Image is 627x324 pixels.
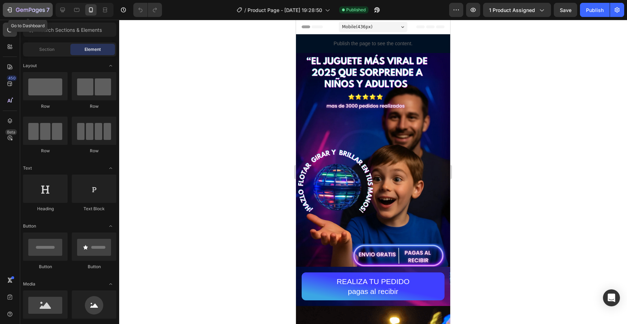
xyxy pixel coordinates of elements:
div: Button [72,264,116,270]
button: Publish [580,3,610,17]
div: Heading [23,206,68,212]
div: Row [23,103,68,110]
div: Text Block [72,206,116,212]
button: 7 [3,3,53,17]
iframe: Design area [296,20,450,324]
div: Row [72,148,116,154]
span: Product Page - [DATE] 19:28:50 [248,6,322,14]
span: Layout [23,63,37,69]
span: Media [23,281,35,287]
span: Toggle open [105,220,116,232]
span: Toggle open [105,278,116,290]
span: Element [85,46,101,53]
span: Button [23,223,36,229]
span: Toggle open [105,163,116,174]
div: Button [23,264,68,270]
span: Section [39,46,54,53]
div: Row [23,148,68,154]
p: 7 [46,6,50,14]
button: Save [554,3,577,17]
div: Undo/Redo [133,3,162,17]
span: Save [560,7,571,13]
button: 1 product assigned [483,3,551,17]
div: Beta [5,129,17,135]
span: 1 product assigned [489,6,535,14]
div: 450 [7,75,17,81]
div: Open Intercom Messenger [603,289,620,306]
span: / [244,6,246,14]
span: Published [346,7,366,13]
input: Search Sections & Elements [23,23,116,37]
span: Toggle open [105,60,116,71]
div: Row [72,103,116,110]
div: Publish [586,6,604,14]
span: Text [23,165,32,171]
